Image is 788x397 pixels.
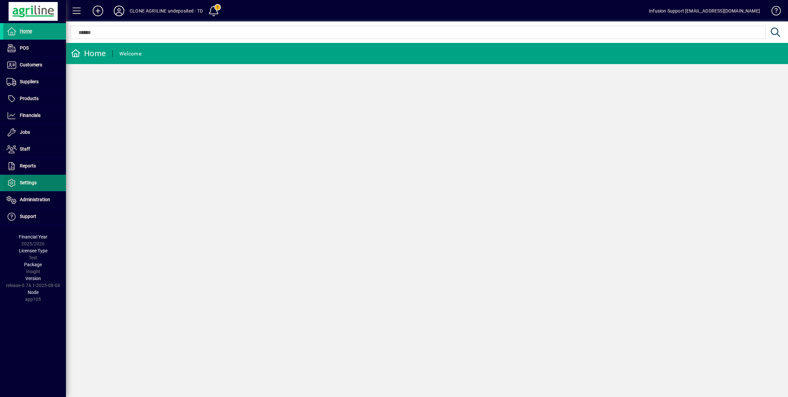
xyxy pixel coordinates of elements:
[3,90,66,107] a: Products
[28,290,39,295] span: Node
[20,163,36,168] span: Reports
[3,74,66,90] a: Suppliers
[87,5,108,17] button: Add
[649,6,760,16] div: Infusion Support [EMAIL_ADDRESS][DOMAIN_NAME]
[3,158,66,174] a: Reports
[20,180,37,185] span: Settings
[24,262,42,267] span: Package
[25,276,41,281] span: Version
[3,208,66,225] a: Support
[19,248,47,253] span: Licensee Type
[20,62,42,67] span: Customers
[3,175,66,191] a: Settings
[130,6,203,16] div: CLONE AGRILINE undeposited - TD
[20,45,29,51] span: POS
[20,96,39,101] span: Products
[20,214,36,219] span: Support
[20,79,39,84] span: Suppliers
[19,234,47,239] span: Financial Year
[3,124,66,141] a: Jobs
[20,146,30,152] span: Staff
[71,48,106,59] div: Home
[20,129,30,135] span: Jobs
[20,28,32,34] span: Home
[767,1,780,23] a: Knowledge Base
[3,192,66,208] a: Administration
[3,141,66,158] a: Staff
[3,40,66,56] a: POS
[3,107,66,124] a: Financials
[20,113,41,118] span: Financials
[108,5,130,17] button: Profile
[3,57,66,73] a: Customers
[20,197,50,202] span: Administration
[119,49,141,59] div: Welcome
